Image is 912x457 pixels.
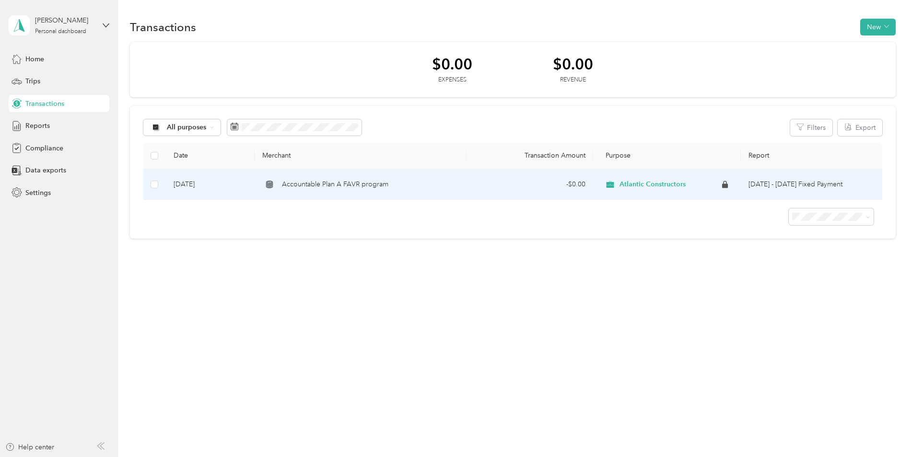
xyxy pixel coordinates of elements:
[25,54,44,64] span: Home
[130,22,196,32] h1: Transactions
[601,151,631,160] span: Purpose
[166,169,255,200] td: [DATE]
[432,56,472,72] div: $0.00
[474,179,585,190] div: - $0.00
[35,15,95,25] div: [PERSON_NAME]
[432,76,472,84] div: Expenses
[5,442,54,452] button: Help center
[25,121,50,131] span: Reports
[741,143,882,169] th: Report
[35,29,86,34] div: Personal dashboard
[25,76,40,86] span: Trips
[466,143,593,169] th: Transaction Amount
[858,403,912,457] iframe: Everlance-gr Chat Button Frame
[25,99,64,109] span: Transactions
[282,179,388,190] span: Accountable Plan A FAVR program
[25,165,66,175] span: Data exports
[620,180,686,189] span: Atlantic Constructors
[790,119,832,136] button: Filters
[167,124,207,131] span: All purposes
[838,119,882,136] button: Export
[553,56,593,72] div: $0.00
[25,143,63,153] span: Compliance
[553,76,593,84] div: Revenue
[166,143,255,169] th: Date
[255,143,466,169] th: Merchant
[860,19,896,35] button: New
[741,169,882,200] td: Oct 1 - 31, 2025 Fixed Payment
[25,188,51,198] span: Settings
